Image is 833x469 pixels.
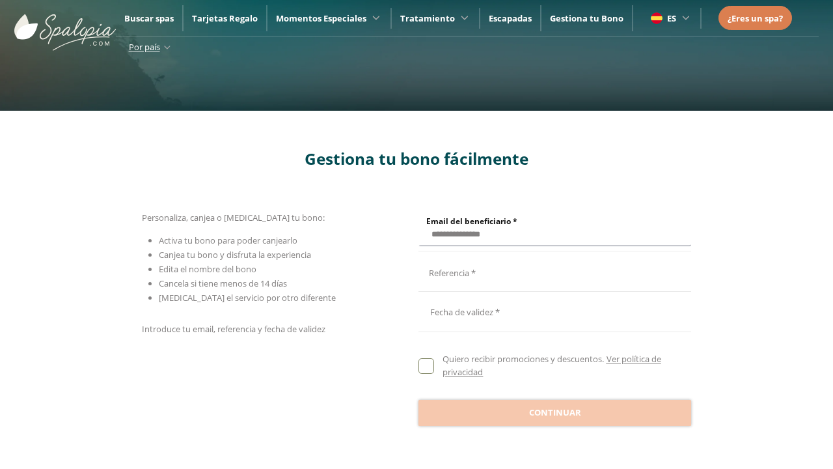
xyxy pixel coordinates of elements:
[529,406,581,419] span: Continuar
[489,12,532,24] a: Escapadas
[728,11,783,25] a: ¿Eres un spa?
[159,292,336,304] span: [MEDICAL_DATA] el servicio por otro diferente
[159,277,287,289] span: Cancela si tiene menos de 14 días
[159,234,297,246] span: Activa tu bono para poder canjearlo
[129,41,160,53] span: Por país
[728,12,783,24] span: ¿Eres un spa?
[142,323,325,335] span: Introduce tu email, referencia y fecha de validez
[142,212,325,223] span: Personaliza, canjea o [MEDICAL_DATA] tu bono:
[550,12,623,24] a: Gestiona tu Bono
[418,400,691,426] button: Continuar
[443,353,661,378] a: Ver política de privacidad
[305,148,528,169] span: Gestiona tu bono fácilmente
[159,249,311,261] span: Canjea tu bono y disfruta la experiencia
[159,263,256,275] span: Edita el nombre del bono
[14,1,116,51] img: ImgLogoSpalopia.BvClDcEz.svg
[192,12,258,24] a: Tarjetas Regalo
[124,12,174,24] a: Buscar spas
[443,353,604,365] span: Quiero recibir promociones y descuentos.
